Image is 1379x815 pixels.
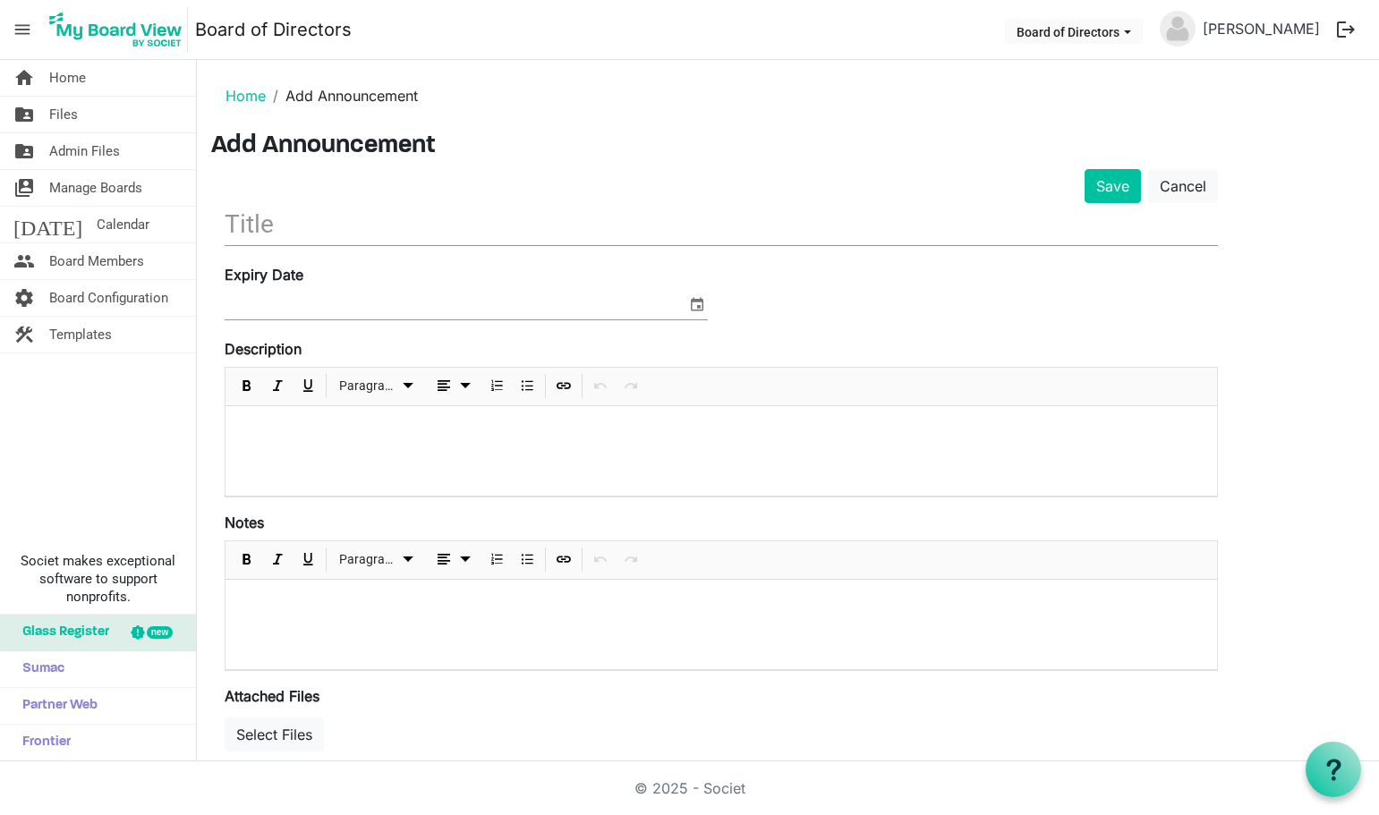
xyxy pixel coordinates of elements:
label: Description [225,338,302,360]
button: Board of Directors dropdownbutton [1005,19,1143,44]
button: Insert Link [552,375,576,397]
span: menu [5,13,39,47]
span: Partner Web [13,688,98,724]
button: Italic [266,548,290,571]
span: settings [13,280,35,316]
div: Bulleted List [512,541,542,579]
label: Notes [225,512,264,533]
h3: Add Announcement [211,132,1365,162]
div: Insert Link [549,541,579,579]
a: Cancel [1148,169,1218,203]
a: © 2025 - Societ [634,779,745,797]
img: My Board View Logo [44,7,188,52]
div: Bold [232,541,262,579]
button: Paragraph dropdownbutton [333,375,421,397]
span: Societ makes exceptional software to support nonprofits. [8,552,188,606]
div: Underline [293,541,323,579]
input: Title [225,203,1218,245]
button: Bulleted List [515,375,540,397]
span: Board Configuration [49,280,168,316]
span: switch_account [13,170,35,206]
button: dropdownbutton [427,548,479,571]
span: Board Members [49,243,144,279]
span: Calendar [97,207,149,242]
span: folder_shared [13,97,35,132]
div: Formats [329,541,424,579]
button: Select Files [225,717,324,751]
a: My Board View Logo [44,7,195,52]
button: Insert Link [552,548,576,571]
div: Italic [262,368,293,405]
button: Bold [235,375,260,397]
button: dropdownbutton [427,375,479,397]
label: Attached Files [225,685,319,707]
span: home [13,60,35,96]
a: [PERSON_NAME] [1196,11,1327,47]
li: Add Announcement [266,85,418,106]
button: Save [1085,169,1141,203]
button: Italic [266,375,290,397]
a: Home [226,87,266,105]
span: Glass Register [13,615,109,650]
div: Underline [293,368,323,405]
div: Insert Link [549,368,579,405]
button: Numbered List [485,548,509,571]
div: Bold [232,368,262,405]
button: Underline [296,375,320,397]
label: Expiry Date [225,264,303,285]
span: people [13,243,35,279]
button: Bulleted List [515,548,540,571]
span: folder_shared [13,133,35,169]
span: Paragraph [339,548,397,571]
div: Formats [329,368,424,405]
button: Numbered List [485,375,509,397]
span: Templates [49,317,112,352]
div: Italic [262,541,293,579]
div: Bulleted List [512,368,542,405]
button: Underline [296,548,320,571]
button: Bold [235,548,260,571]
div: Alignments [424,368,482,405]
img: no-profile-picture.svg [1160,11,1196,47]
span: Sumac [13,651,64,687]
div: Numbered List [481,368,512,405]
span: Paragraph [339,375,397,397]
span: Files [49,97,78,132]
span: Manage Boards [49,170,142,206]
span: Frontier [13,725,71,760]
button: Paragraph dropdownbutton [333,548,421,571]
span: construction [13,317,35,352]
span: [DATE] [13,207,82,242]
div: Alignments [424,541,482,579]
div: new [147,626,173,639]
span: select [686,293,708,316]
button: logout [1327,11,1365,48]
span: Admin Files [49,133,120,169]
a: Board of Directors [195,12,352,47]
div: Numbered List [481,541,512,579]
span: Home [49,60,86,96]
